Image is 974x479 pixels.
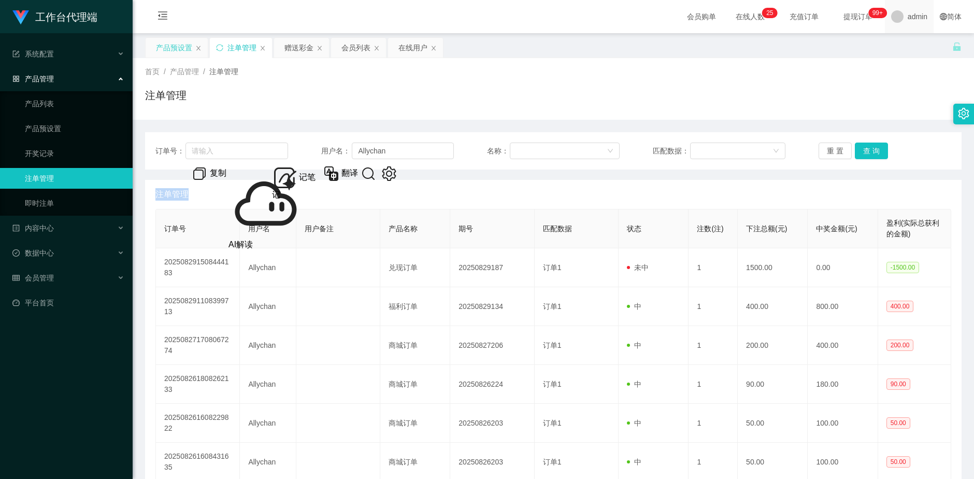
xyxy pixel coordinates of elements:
td: 福利订单 [380,287,450,326]
td: 400.00 [808,326,878,365]
span: 匹配数据： [653,146,690,157]
a: 工作台代理端 [12,12,97,21]
span: 中 [627,302,641,311]
a: 注单管理 [25,168,124,189]
td: Allychan [240,287,296,326]
td: 1 [689,248,738,287]
span: 盈利(实际总获利的金额) [886,219,940,238]
img: +AUFiS6jpxfeE1VwQWUENg3barE8bF6UJVwMA4iAK71z0CdTqfT6XQ6nU6n0+l8H34A0lD0iq7aywkAAAAASUVORK5CYII= [228,165,303,240]
span: 订单1 [543,419,562,427]
button: 重 置 [819,143,852,159]
i: 图标: unlock [952,42,962,51]
a: 产品预设置 [25,118,124,139]
button: 查 询 [855,143,888,159]
img: QtYUP8cfqPMfAJRDKZHrUPWhEAAAAASUVORK5CYII= [191,165,208,182]
h1: 注单管理 [145,88,187,103]
td: Allychan [240,248,296,287]
img: note_menu_logo.png [272,165,297,190]
i: 图标: menu-fold [145,1,180,34]
span: 复制 [210,168,226,177]
td: Allychan [240,404,296,443]
span: 200.00 [886,340,914,351]
h1: 工作台代理端 [35,1,97,34]
td: 200.00 [738,326,808,365]
td: 400.00 [738,287,808,326]
i: 图标: close [195,45,202,51]
td: 兑现订单 [380,248,450,287]
td: Allychan [240,365,296,404]
i: 图标: table [12,274,20,281]
i: 图标: sync [216,44,223,51]
span: 系统配置 [12,50,54,58]
td: 202508261608229822 [156,404,240,443]
span: 未中 [627,263,649,272]
sup: 25 [762,8,777,18]
span: 在线人数 [731,13,770,20]
i: 图标: appstore-o [12,75,20,82]
img: V078A+5A6nx3rvGSgAAAABJRU5ErkJggg== [381,165,397,182]
span: 提现订单 [838,13,878,20]
td: 202508291108399713 [156,287,240,326]
td: 20250829134 [450,287,534,326]
i: 图标: check-circle-o [12,249,20,257]
i: 图标: profile [12,224,20,232]
span: 中奖金额(元) [816,224,857,233]
td: 1 [689,287,738,326]
span: 订单1 [543,380,562,388]
span: / [164,67,166,76]
span: 匹配数据 [543,224,572,233]
td: 20250826224 [450,365,534,404]
p: 5 [770,8,774,18]
span: 充值订单 [784,13,824,20]
td: 100.00 [808,404,878,443]
td: 202508271708067274 [156,326,240,365]
td: 50.00 [738,404,808,443]
div: 注单管理 [227,38,256,58]
span: 状态 [627,224,641,233]
i: 图标: form [12,50,20,58]
sup: 1016 [868,8,887,18]
span: 订单1 [543,341,562,349]
img: BTcnyCAlw1Z8AAAAAElFTkSuQmCC [323,165,339,182]
span: 产品管理 [12,75,54,83]
span: 订单1 [543,302,562,311]
span: 订单号 [164,224,186,233]
a: 图标: dashboard平台首页 [12,292,124,313]
td: 20250829187 [450,248,534,287]
i: 图标: close [260,45,266,51]
td: 1 [689,404,738,443]
span: 注单管理 [209,67,238,76]
input: 请输入 [352,143,454,159]
span: 数据中心 [12,249,54,257]
img: 6JHfgLzKFOjSb3L5AAAAAASUVORK5CYII= [360,165,377,182]
td: 商城订单 [380,365,450,404]
td: 1500.00 [738,248,808,287]
span: 期号 [459,224,473,233]
td: 800.00 [808,287,878,326]
span: 中 [627,419,641,427]
i: 图标: global [940,13,947,20]
td: 20250826203 [450,404,534,443]
span: / [203,67,205,76]
span: 用户名： [321,146,352,157]
span: 订单1 [543,458,562,466]
i: 图标: close [431,45,437,51]
td: 0.00 [808,248,878,287]
span: 50.00 [886,417,910,429]
span: 产品管理 [170,67,199,76]
span: AI解读 [228,240,253,249]
span: 中 [627,380,641,388]
span: 下注总额(元) [746,224,787,233]
div: 在线用户 [398,38,427,58]
div: 产品预设置 [156,38,192,58]
div: 赠送彩金 [284,38,313,58]
span: 400.00 [886,301,914,312]
span: 注单管理 [155,188,189,201]
td: 1 [689,365,738,404]
span: 订单号： [155,146,185,157]
a: 产品列表 [25,93,124,114]
span: 名称： [487,146,510,157]
span: 90.00 [886,378,910,390]
td: 202508291508444183 [156,248,240,287]
i: 图标: down [773,148,779,155]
